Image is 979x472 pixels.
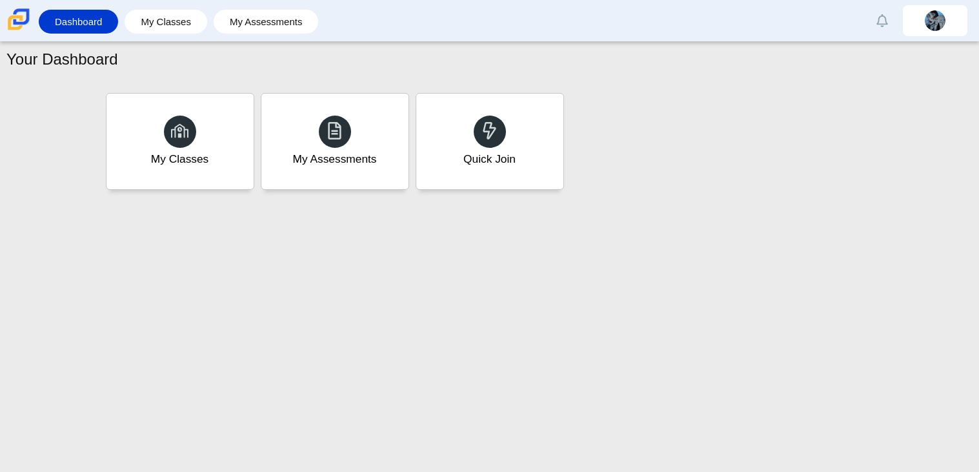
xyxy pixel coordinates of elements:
[868,6,896,35] a: Alerts
[463,151,516,167] div: Quick Join
[131,10,201,34] a: My Classes
[45,10,112,34] a: Dashboard
[903,5,967,36] a: gilneer.velazquezc.iuo8rk
[293,151,377,167] div: My Assessments
[151,151,209,167] div: My Classes
[5,6,32,33] img: Carmen School of Science & Technology
[6,48,118,70] h1: Your Dashboard
[106,93,254,190] a: My Classes
[220,10,312,34] a: My Assessments
[261,93,409,190] a: My Assessments
[5,24,32,35] a: Carmen School of Science & Technology
[416,93,564,190] a: Quick Join
[925,10,945,31] img: gilneer.velazquezc.iuo8rk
